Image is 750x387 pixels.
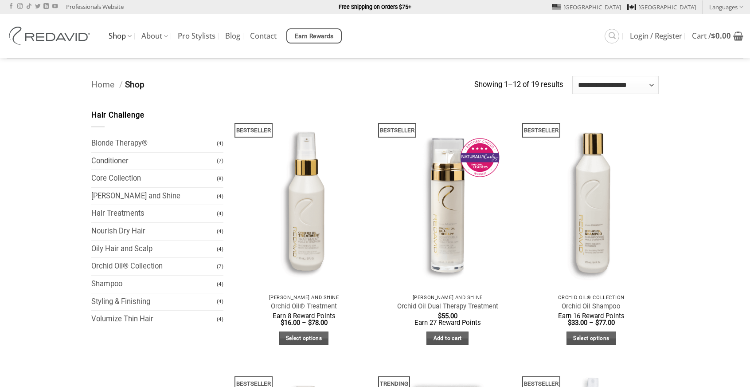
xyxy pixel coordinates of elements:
span: Login / Register [630,32,682,39]
a: Select options for “Orchid Oil® Treatment” [279,332,329,345]
bdi: 16.00 [281,319,300,327]
span: (4) [217,294,223,309]
img: REDAVID Orchid Oil Shampoo [524,110,659,290]
a: Shampoo [91,276,217,293]
a: Pro Stylists [178,28,215,44]
a: Orchid Oil Shampoo [562,302,621,311]
a: View cart [692,26,743,46]
span: Earn 8 Reward Points [273,312,336,320]
a: Earn Rewards [286,28,342,43]
span: (8) [217,171,223,186]
span: (4) [217,241,223,257]
span: (4) [217,189,223,204]
a: Nourish Dry Hair [91,223,217,240]
span: (4) [217,224,223,239]
bdi: 77.00 [595,319,615,327]
img: REDAVID Salon Products | United States [7,27,95,45]
a: Follow on Twitter [35,4,40,10]
a: [GEOGRAPHIC_DATA] [552,0,621,14]
a: Conditioner [91,153,217,170]
a: Languages [709,0,743,13]
span: / [119,79,123,90]
span: $ [568,319,571,327]
span: $ [308,319,312,327]
span: (4) [217,312,223,327]
nav: Breadcrumb [91,78,474,92]
bdi: 0.00 [711,31,731,41]
a: About [141,28,168,45]
a: Blog [225,28,240,44]
bdi: 78.00 [308,319,328,327]
span: Earn 27 Reward Points [414,319,481,327]
a: [GEOGRAPHIC_DATA] [627,0,696,14]
span: (4) [217,276,223,292]
select: Shop order [572,76,659,94]
a: Hair Treatments [91,205,217,222]
img: REDAVID Orchid Oil Treatment 90ml [236,110,371,290]
span: $ [711,31,715,41]
p: Orchid Oil® Collection [528,295,655,300]
a: Follow on YouTube [52,4,58,10]
span: Cart / [692,32,731,39]
a: Orchid Oil® Treatment [271,302,337,311]
a: Contact [250,28,277,44]
a: Login / Register [630,28,682,44]
a: Home [91,79,114,90]
a: Search [605,29,619,43]
a: Blonde Therapy® [91,135,217,152]
bdi: 55.00 [438,312,457,320]
span: Hair Challenge [91,111,145,119]
a: Shop [109,28,132,45]
a: Follow on TikTok [26,4,31,10]
a: Orchid Oil Dual Therapy Treatment [397,302,498,311]
a: Core Collection [91,170,217,187]
p: [PERSON_NAME] and Shine [241,295,367,300]
span: (7) [217,259,223,274]
span: $ [438,312,441,320]
a: Follow on LinkedIn [43,4,49,10]
a: Volumize Thin Hair [91,311,217,328]
a: Oily Hair and Scalp [91,241,217,258]
p: [PERSON_NAME] and Shine [384,295,511,300]
a: Follow on Instagram [17,4,23,10]
span: $ [595,319,599,327]
strong: Free Shipping on Orders $75+ [339,4,411,10]
img: REDAVID Orchid Oil Dual Therapy ~ Award Winning Curl Care [380,110,515,290]
a: Styling & Finishing [91,293,217,311]
span: Earn Rewards [295,32,334,41]
a: Follow on Facebook [8,4,14,10]
p: Showing 1–12 of 19 results [474,79,563,91]
span: (4) [217,136,223,151]
span: (4) [217,206,223,221]
span: – [302,319,306,327]
a: Select options for “Orchid Oil Shampoo” [566,332,616,345]
span: Earn 16 Reward Points [558,312,625,320]
span: (7) [217,153,223,169]
span: – [589,319,594,327]
a: Add to cart: “Orchid Oil Dual Therapy Treatment” [426,332,469,345]
a: [PERSON_NAME] and Shine [91,188,217,205]
a: Orchid Oil® Collection [91,258,217,275]
bdi: 33.00 [568,319,587,327]
span: $ [281,319,284,327]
